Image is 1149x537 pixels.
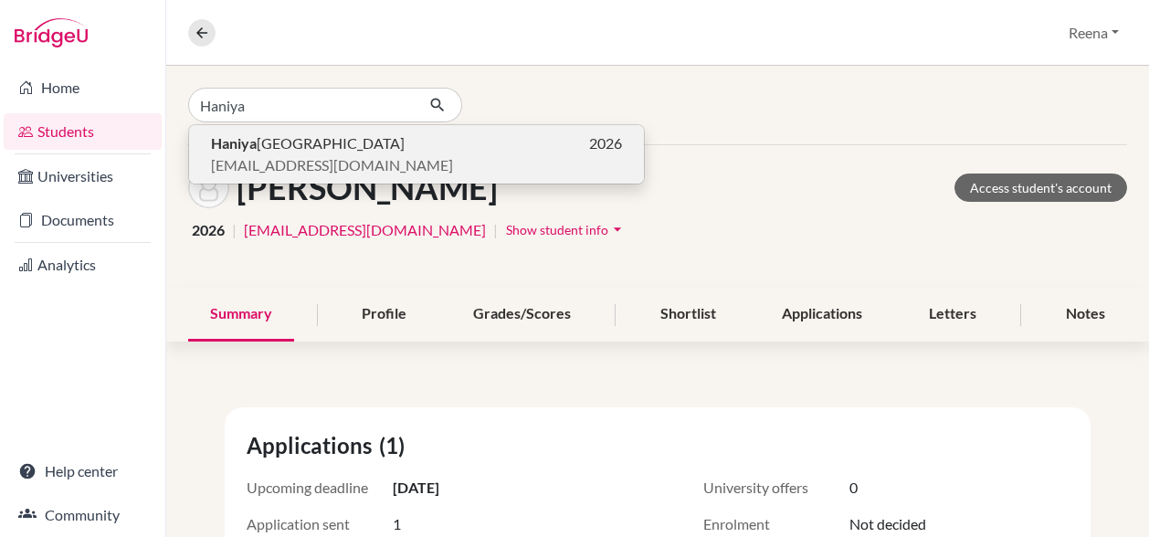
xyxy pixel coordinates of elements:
button: Haniya[GEOGRAPHIC_DATA]2026[EMAIL_ADDRESS][DOMAIN_NAME] [189,125,644,184]
span: 2026 [192,219,225,241]
img: Ashriti Aggarwal's avatar [188,167,229,208]
div: Applications [760,288,884,342]
div: Shortlist [638,288,738,342]
a: Home [4,69,162,106]
span: 2026 [589,132,622,154]
a: [EMAIL_ADDRESS][DOMAIN_NAME] [244,219,486,241]
span: Applications [247,429,379,462]
b: Haniya [211,134,257,152]
span: University offers [703,477,849,499]
button: Show student infoarrow_drop_down [505,216,627,244]
span: Enrolment [703,513,849,535]
div: Notes [1044,288,1127,342]
span: | [493,219,498,241]
span: Show student info [506,222,608,237]
input: Find student by name... [188,88,415,122]
span: 1 [393,513,401,535]
a: Students [4,113,162,150]
span: [DATE] [393,477,439,499]
div: Letters [907,288,998,342]
div: Summary [188,288,294,342]
a: Universities [4,158,162,195]
i: arrow_drop_down [608,220,627,238]
a: Help center [4,453,162,490]
a: Documents [4,202,162,238]
a: Analytics [4,247,162,283]
div: Grades/Scores [451,288,593,342]
span: [GEOGRAPHIC_DATA] [211,132,405,154]
a: Access student's account [954,174,1127,202]
h1: [PERSON_NAME] [237,168,498,207]
span: (1) [379,429,412,462]
span: Not decided [849,513,926,535]
div: Profile [340,288,428,342]
span: Upcoming deadline [247,477,393,499]
span: [EMAIL_ADDRESS][DOMAIN_NAME] [211,154,453,176]
span: | [232,219,237,241]
span: Application sent [247,513,393,535]
img: Bridge-U [15,18,88,47]
span: 0 [849,477,858,499]
button: Reena [1060,16,1127,50]
a: Community [4,497,162,533]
